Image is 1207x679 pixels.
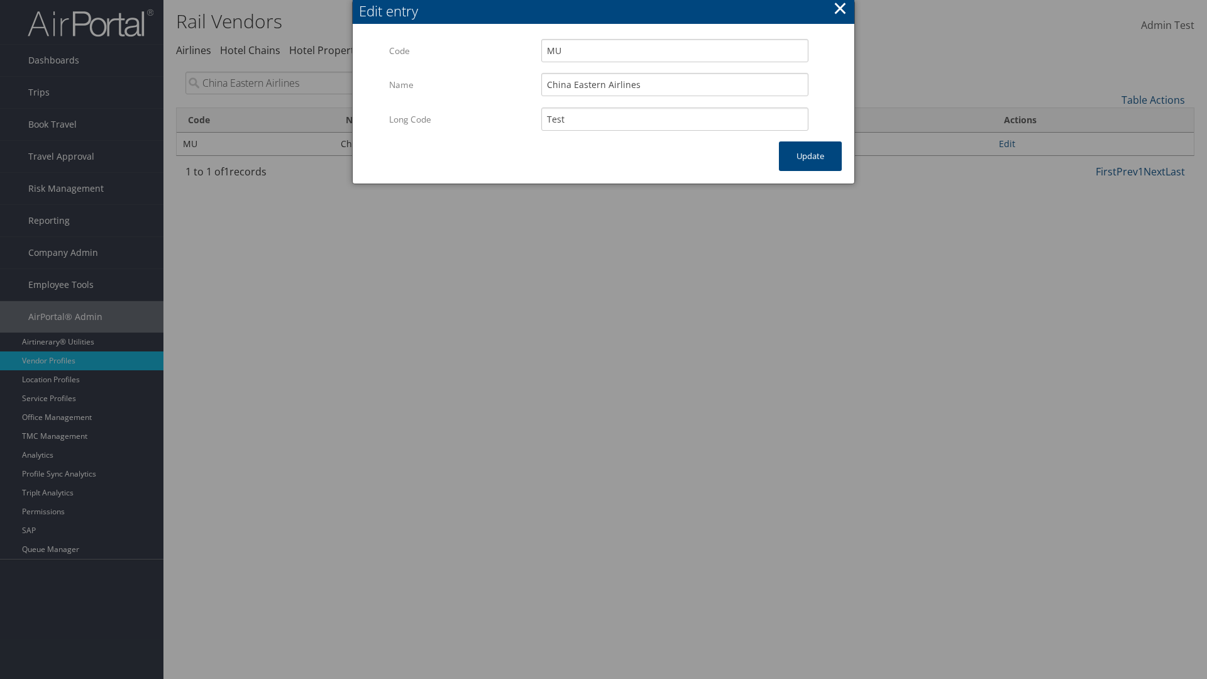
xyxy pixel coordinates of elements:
label: Name [389,73,532,97]
label: Code [389,39,532,63]
div: Edit entry [359,1,854,21]
button: Update [779,141,842,171]
label: Long Code [389,108,532,131]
